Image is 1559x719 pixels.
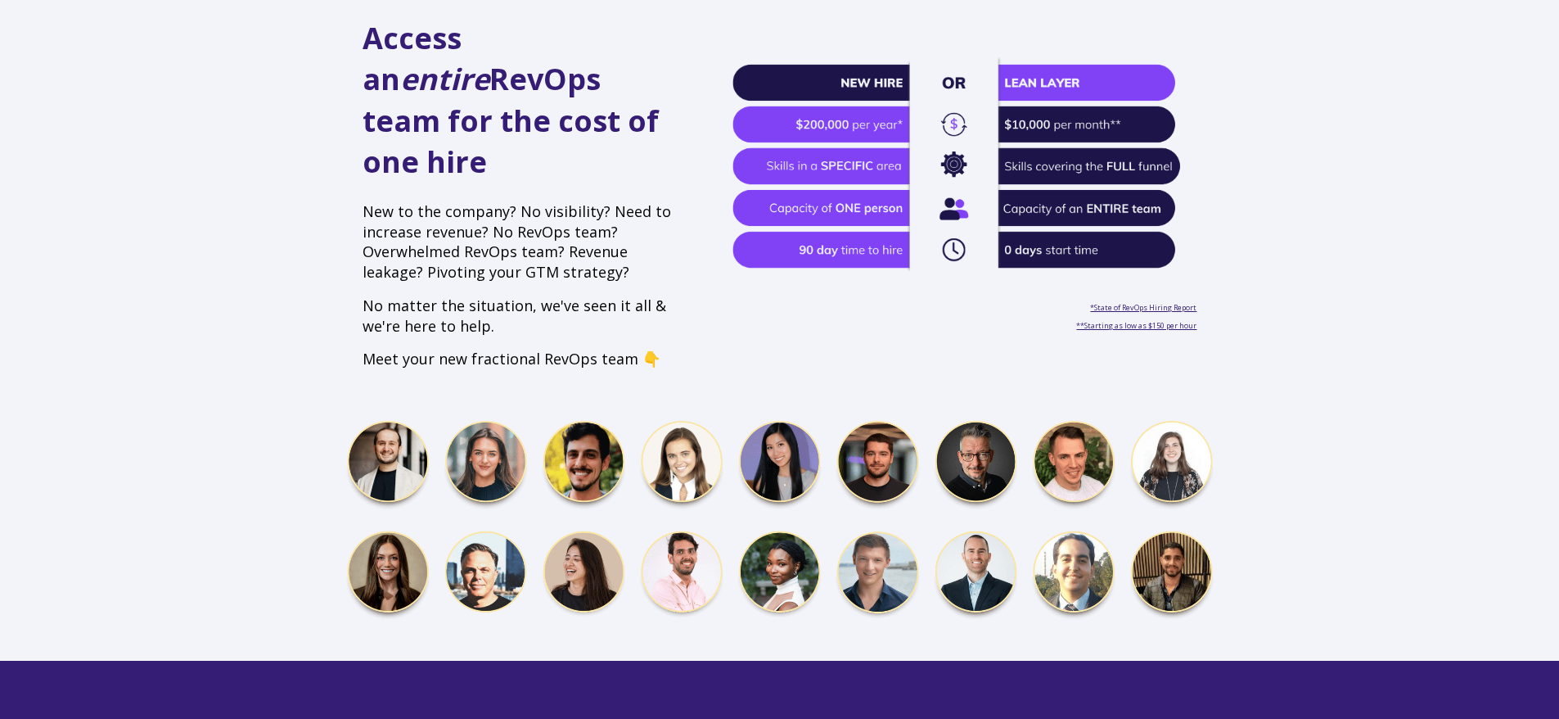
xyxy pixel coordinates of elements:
[400,59,489,99] em: entire
[732,55,1196,274] img: Revenue Operations Fractional Services side by side Comparison hiring internally vs us
[363,201,678,283] p: New to the company? No visibility? Need to increase revenue? No RevOps team? Overwhelmed RevOps t...
[363,349,678,369] p: Meet your new fractional RevOps team 👇
[1090,302,1196,313] a: *State of RevOps Hiring Report
[363,296,678,337] p: No matter the situation, we've seen it all & we're here to help.
[1076,320,1196,331] a: **Starting as low as $150 per hour
[363,18,659,182] span: Access an RevOps team for the cost of one hire
[346,420,1214,623] img: Fractional RevOps Team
